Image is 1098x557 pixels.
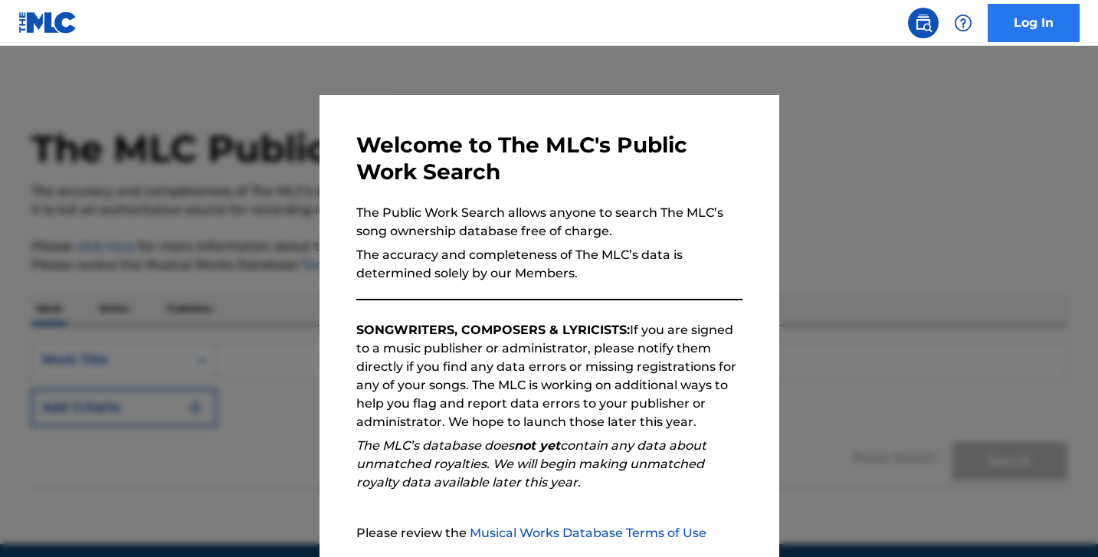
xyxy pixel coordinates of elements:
img: help [954,14,972,32]
p: If you are signed to a music publisher or administrator, please notify them directly if you find ... [356,321,742,431]
em: The MLC’s database does contain any data about unmatched royalties. We will begin making unmatche... [356,438,706,490]
p: The Public Work Search allows anyone to search The MLC’s song ownership database free of charge. [356,204,742,241]
iframe: Chat Widget [1021,483,1098,557]
h3: Welcome to The MLC's Public Work Search [356,132,742,185]
a: Public Search [908,8,939,38]
p: Please review the [356,524,742,542]
img: search [914,14,932,32]
strong: not yet [514,438,560,453]
a: Musical Works Database Terms of Use [470,526,706,540]
strong: SONGWRITERS, COMPOSERS & LYRICISTS: [356,323,630,337]
a: Log In [988,4,1080,42]
img: MLC Logo [18,11,77,34]
div: Help [948,8,978,38]
p: The accuracy and completeness of The MLC’s data is determined solely by our Members. [356,246,742,283]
